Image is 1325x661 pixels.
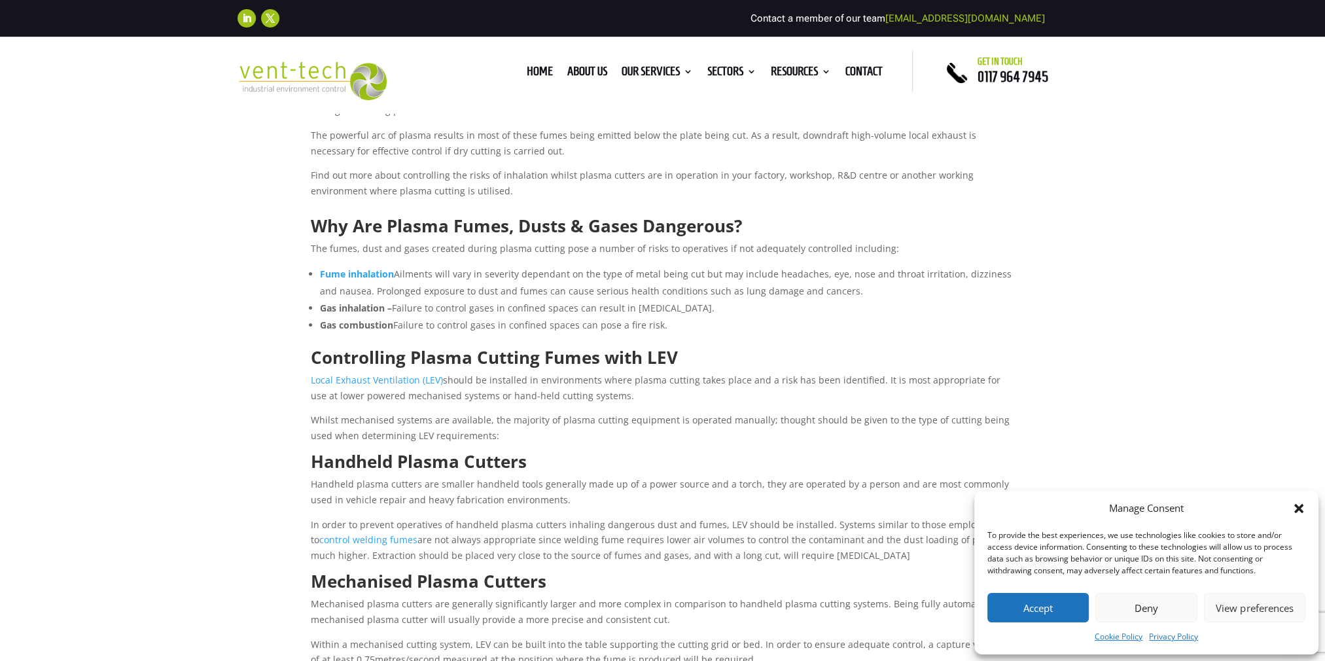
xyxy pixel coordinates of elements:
span: Contact a member of our team [751,12,1045,24]
div: Close dialog [1292,502,1305,515]
strong: Controlling Plasma Cutting Fumes with LEV [311,346,678,369]
span: Get in touch [978,56,1023,67]
a: 0117 964 7945 [978,69,1048,84]
li: Failure to control gases in confined spaces can pose a fire risk. [320,317,1016,334]
a: Fume inhalation [320,268,394,280]
a: Cookie Policy [1095,629,1142,645]
strong: Mechanised Plasma Cutters [311,569,546,593]
a: Local Exhaust Ventilation (LEV) [311,374,443,386]
a: About us [567,67,607,81]
a: Contact [845,67,883,81]
button: Accept [987,593,1089,622]
p: The fumes, dust and gases created during plasma cutting pose a number of risks to operatives if n... [311,241,1016,266]
p: The powerful arc of plasma results in most of these fumes being emitted below the plate being cut... [311,128,1016,168]
a: Privacy Policy [1149,629,1198,645]
a: Follow on X [261,9,279,27]
li: Ailments will vary in severity dependant on the type of metal being cut but may include headaches... [320,266,1016,300]
button: Deny [1095,593,1197,622]
li: Failure to control gases in confined spaces can result in [MEDICAL_DATA]. [320,300,1016,317]
p: Whilst mechanised systems are available, the majority of plasma cutting equipment is operated man... [311,412,1016,453]
strong: Gas inhalation – [320,302,392,314]
p: Find out more about controlling the risks of inhalation whilst plasma cutters are in operation in... [311,168,1016,208]
a: Our Services [622,67,693,81]
p: Mechanised plasma cutters are generally significantly larger and more complex in comparison to ha... [311,596,1016,637]
strong: Gas combustion [320,319,393,331]
img: 2023-09-27T08_35_16.549ZVENT-TECH---Clear-background [238,62,387,100]
p: should be installed in environments where plasma cutting takes place and a risk has been identifi... [311,372,1016,413]
a: Follow on LinkedIn [238,9,256,27]
a: Home [527,67,553,81]
p: Handheld plasma cutters are smaller handheld tools generally made up of a power source and a torc... [311,476,1016,517]
a: Resources [771,67,831,81]
strong: Handheld Plasma Cutters [311,450,527,473]
a: [EMAIL_ADDRESS][DOMAIN_NAME] [885,12,1045,24]
a: control welding fumes [319,533,417,546]
a: Sectors [707,67,756,81]
p: In order to prevent operatives of handheld plasma cutters inhaling dangerous dust and fumes, LEV ... [311,517,1016,573]
strong: Why Are Plasma Fumes, Dusts & Gases Dangerous? [311,214,742,238]
div: Manage Consent [1109,501,1184,516]
button: View preferences [1204,593,1305,622]
div: To provide the best experiences, we use technologies like cookies to store and/or access device i... [987,529,1304,577]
